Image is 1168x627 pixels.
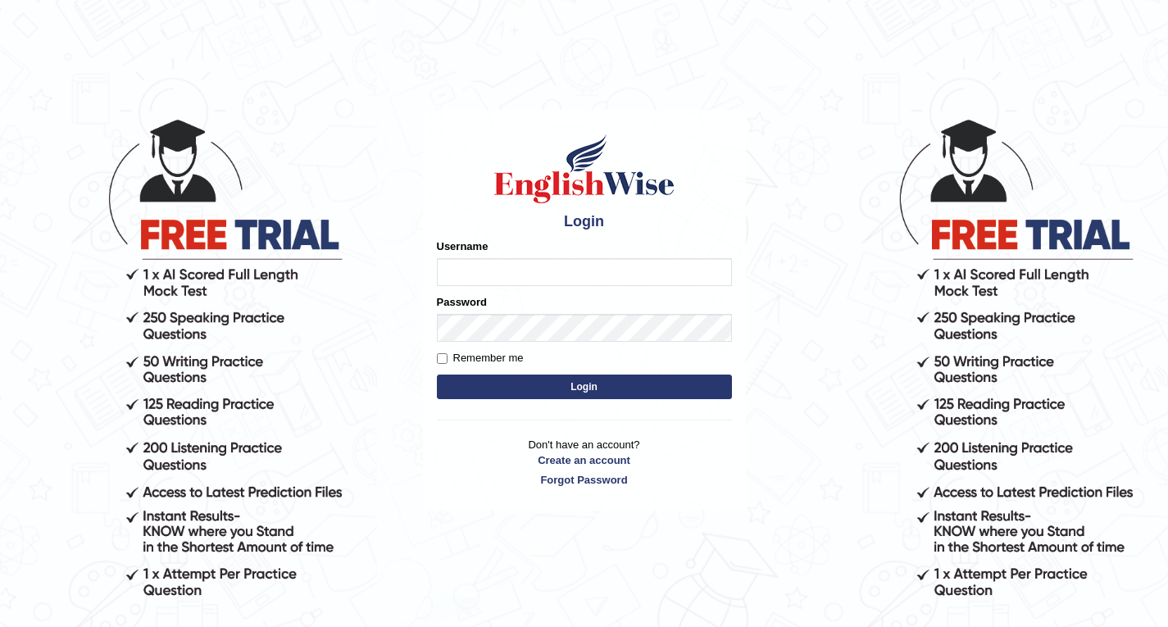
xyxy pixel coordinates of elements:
label: Username [437,239,489,254]
label: Password [437,294,487,310]
button: Login [437,375,732,399]
p: Don't have an account? [437,437,732,488]
h4: Login [437,214,732,230]
input: Remember me [437,353,448,364]
img: Logo of English Wise sign in for intelligent practice with AI [491,132,678,206]
a: Forgot Password [437,472,732,488]
label: Remember me [437,350,524,366]
a: Create an account [437,452,732,468]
